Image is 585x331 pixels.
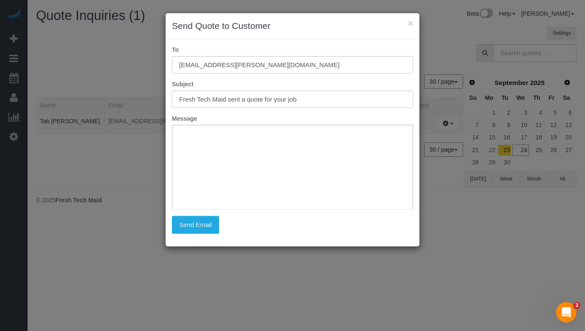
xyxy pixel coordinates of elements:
[574,302,580,309] span: 2
[172,125,413,258] iframe: Rich Text Editor, editor1
[172,91,413,108] input: Subject
[172,20,413,32] h3: Send Quote to Customer
[556,302,577,323] iframe: Intercom live chat
[166,80,419,88] label: Subject
[172,216,219,234] button: Send Email
[166,45,419,54] label: To
[408,19,413,28] button: ×
[166,114,419,123] label: Message
[172,56,413,74] input: To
